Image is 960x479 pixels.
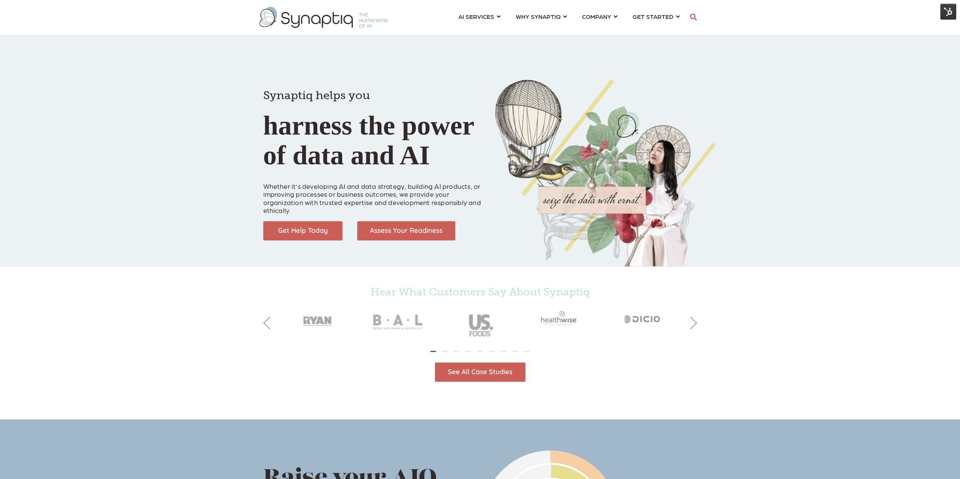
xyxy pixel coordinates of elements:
[633,9,680,23] a: GET STARTED
[516,11,561,21] span: WHY SYNAPTIQ
[582,11,611,21] span: COMPANY
[684,317,697,329] button: Next
[512,351,518,352] li: Page dot 8
[582,9,617,23] a: COMPANY
[263,221,343,240] img: Get Help Today
[451,4,687,31] nav: menu
[276,301,358,335] img: RyanCompanies_gray50_2
[263,75,484,170] h1: harness the power of data and AI
[521,301,602,335] img: Healthwise_gray50
[458,9,501,23] a: AI SERVICES
[602,301,684,335] img: Dicio
[501,351,506,352] li: Page dot 7
[435,363,525,382] img: See All Case Studies
[263,174,484,214] p: Whether it’s developing AI and data strategy, building AI products, or improving processes or bus...
[516,9,567,23] a: WHY SYNAPTIQ
[489,351,495,352] li: Page dot 6
[477,351,483,352] li: Page dot 5
[442,351,448,352] li: Page dot 2
[276,286,684,298] h4: Hear What Customers Say About Synaptiq
[524,351,530,352] li: Page dot 9
[458,11,494,21] span: AI SERVICES
[263,317,276,329] button: Previous
[430,351,436,352] li: Page dot 1
[260,7,388,28] img: synaptiq logo-1
[357,221,455,240] img: Assess Your Readiness
[454,351,459,352] li: Page dot 3
[358,301,439,344] img: BAL_gray50
[263,89,370,102] span: Synaptiq helps you
[633,11,673,21] span: GET STARTED
[439,301,521,344] img: USFoods_gray50
[465,351,471,352] li: Page dot 4
[940,4,956,20] img: HubSpot Tools Menu Toggle
[495,79,716,267] img: Collage of girl, balloon, bird, and butterfly, with seize the data with ernst text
